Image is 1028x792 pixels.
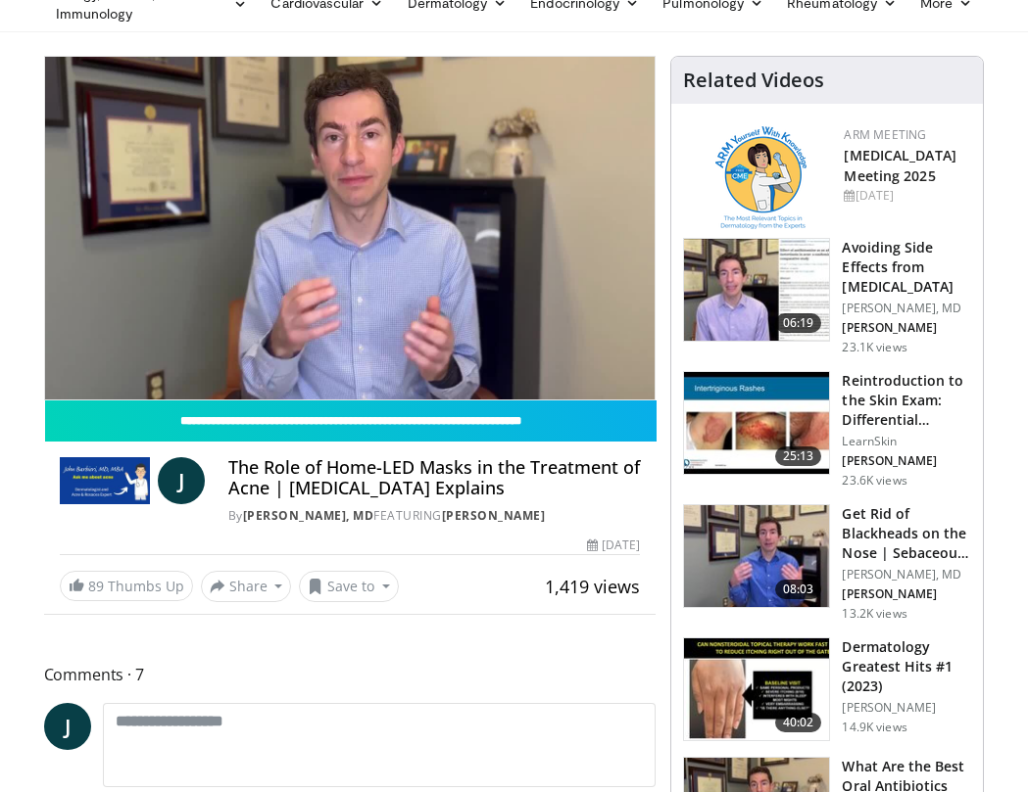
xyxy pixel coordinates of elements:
h4: The Role of Home-LED Masks in the Treatment of Acne | [MEDICAL_DATA] Explains [228,457,641,499]
h3: Avoiding Side Effects from [MEDICAL_DATA] [842,238,971,297]
img: 022c50fb-a848-4cac-a9d8-ea0906b33a1b.150x105_q85_crop-smart_upscale.jpg [684,372,829,474]
a: [MEDICAL_DATA] Meeting 2025 [844,146,955,185]
a: ARM Meeting [844,126,926,143]
p: LearnSkin [842,434,971,449]
div: [DATE] [587,536,640,554]
p: 14.9K views [842,720,906,735]
span: Comments 7 [44,662,657,687]
p: [PERSON_NAME], MD [842,567,971,582]
p: [PERSON_NAME] [842,586,971,602]
h4: Related Videos [683,69,824,92]
a: J [44,703,91,750]
img: 89a28c6a-718a-466f-b4d1-7c1f06d8483b.png.150x105_q85_autocrop_double_scale_upscale_version-0.2.png [715,126,807,229]
a: [PERSON_NAME], MD [243,507,374,524]
a: 89 Thumbs Up [60,571,193,601]
a: [PERSON_NAME] [442,507,546,524]
img: 167f4955-2110-4677-a6aa-4d4647c2ca19.150x105_q85_crop-smart_upscale.jpg [684,638,829,740]
div: [DATE] [844,187,967,205]
span: 1,419 views [545,575,640,598]
span: 08:03 [775,580,822,599]
span: 40:02 [775,713,822,732]
p: [PERSON_NAME] [842,700,971,716]
video-js: Video Player [45,57,656,399]
h3: Get Rid of Blackheads on the Nose | Sebaceous Filaments | Dermatolog… [842,504,971,563]
a: 06:19 Avoiding Side Effects from [MEDICAL_DATA] [PERSON_NAME], MD [PERSON_NAME] 23.1K views [683,238,971,355]
p: 23.6K views [842,473,906,489]
a: 40:02 Dermatology Greatest Hits #1 (2023) [PERSON_NAME] 14.9K views [683,637,971,741]
p: 23.1K views [842,340,906,355]
span: 89 [88,577,104,595]
button: Share [201,571,292,602]
h3: Reintroduction to the Skin Exam: Differential Diagnosis Based on the… [842,371,971,430]
p: 13.2K views [842,606,906,622]
h3: Dermatology Greatest Hits #1 (2023) [842,637,971,696]
div: By FEATURING [228,507,641,525]
span: 06:19 [775,313,822,333]
img: 6f9900f7-f6e7-4fd7-bcbb-2a1dc7b7d476.150x105_q85_crop-smart_upscale.jpg [684,239,829,341]
p: [PERSON_NAME] [842,320,971,336]
a: 25:13 Reintroduction to the Skin Exam: Differential Diagnosis Based on the… LearnSkin [PERSON_NAM... [683,371,971,489]
span: 25:13 [775,446,822,466]
a: J [158,457,205,504]
p: [PERSON_NAME] [842,453,971,469]
p: [PERSON_NAME], MD [842,301,971,316]
a: 08:03 Get Rid of Blackheads on the Nose | Sebaceous Filaments | Dermatolog… [PERSON_NAME], MD [PE... [683,504,971,622]
img: 54dc8b42-62c8-44d6-bda4-e2b4e6a7c56d.150x105_q85_crop-smart_upscale.jpg [684,505,829,607]
img: John Barbieri, MD [60,457,150,504]
button: Save to [299,571,399,602]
